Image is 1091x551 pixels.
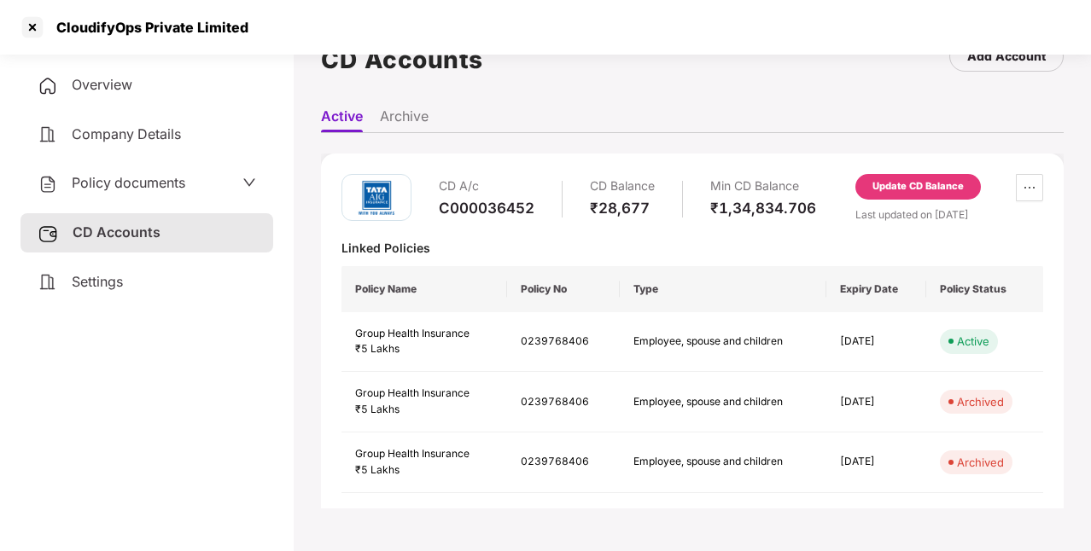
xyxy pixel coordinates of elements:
th: Expiry Date [826,266,926,312]
div: C000036452 [439,199,534,217]
div: ₹28,677 [590,199,655,217]
td: 0239768406 [507,432,619,493]
span: Policy documents [72,174,185,191]
span: ₹5 Lakhs [355,463,400,476]
div: CD A/c [439,174,534,199]
td: 0239768406 [507,312,619,373]
button: ellipsis [1016,174,1043,201]
div: Active [957,333,989,350]
th: Policy Name [341,266,507,312]
div: ₹1,34,834.706 [710,199,816,217]
td: 0239768406 [507,372,619,432]
li: Archive [380,107,429,132]
div: Accidental Insurance [355,507,493,523]
span: Settings [72,273,123,290]
div: Employee, spouse and children [633,394,813,410]
th: Policy Status [926,266,1043,312]
div: Archived [957,393,1004,410]
div: Group Health Insurance [355,386,493,402]
div: Update CD Balance [872,179,964,194]
th: Policy No [507,266,619,312]
span: down [242,176,256,189]
div: Group Health Insurance [355,326,493,342]
div: Add Account [967,47,1046,66]
img: tatag.png [351,172,402,223]
span: CD Accounts [73,223,160,241]
td: [DATE] [826,372,926,432]
img: svg+xml;base64,PHN2ZyB3aWR0aD0iMjUiIGhlaWdodD0iMjQiIHZpZXdCb3g9IjAgMCAyNSAyNCIgZmlsbD0ibm9uZSIgeG... [38,223,59,244]
td: [DATE] [826,432,926,493]
span: ₹5 Lakhs [355,403,400,415]
div: Employee, spouse and children [633,333,813,350]
div: CloudifyOps Private Limited [46,19,248,36]
span: Overview [72,76,132,93]
div: Group Health Insurance [355,446,493,462]
td: [DATE] [826,312,926,373]
div: Last updated on [DATE] [855,206,1043,223]
div: Archived [957,454,1004,471]
div: CD Balance [590,174,655,199]
li: Active [321,107,363,132]
span: ellipsis [1017,181,1042,194]
span: Company Details [72,125,181,142]
div: Linked Policies [341,240,1043,256]
img: svg+xml;base64,PHN2ZyB4bWxucz0iaHR0cDovL3d3dy53My5vcmcvMjAwMC9zdmciIHdpZHRoPSIyNCIgaGVpZ2h0PSIyNC... [38,125,58,145]
th: Type [620,266,826,312]
div: Min CD Balance [710,174,816,199]
h1: CD Accounts [321,41,483,78]
img: svg+xml;base64,PHN2ZyB4bWxucz0iaHR0cDovL3d3dy53My5vcmcvMjAwMC9zdmciIHdpZHRoPSIyNCIgaGVpZ2h0PSIyNC... [38,174,58,194]
div: Employee, spouse and children [633,454,813,470]
span: ₹5 Lakhs [355,342,400,355]
img: svg+xml;base64,PHN2ZyB4bWxucz0iaHR0cDovL3d3dy53My5vcmcvMjAwMC9zdmciIHdpZHRoPSIyNCIgaGVpZ2h0PSIyNC... [38,76,58,96]
img: svg+xml;base64,PHN2ZyB4bWxucz0iaHR0cDovL3d3dy53My5vcmcvMjAwMC9zdmciIHdpZHRoPSIyNCIgaGVpZ2h0PSIyNC... [38,272,58,293]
